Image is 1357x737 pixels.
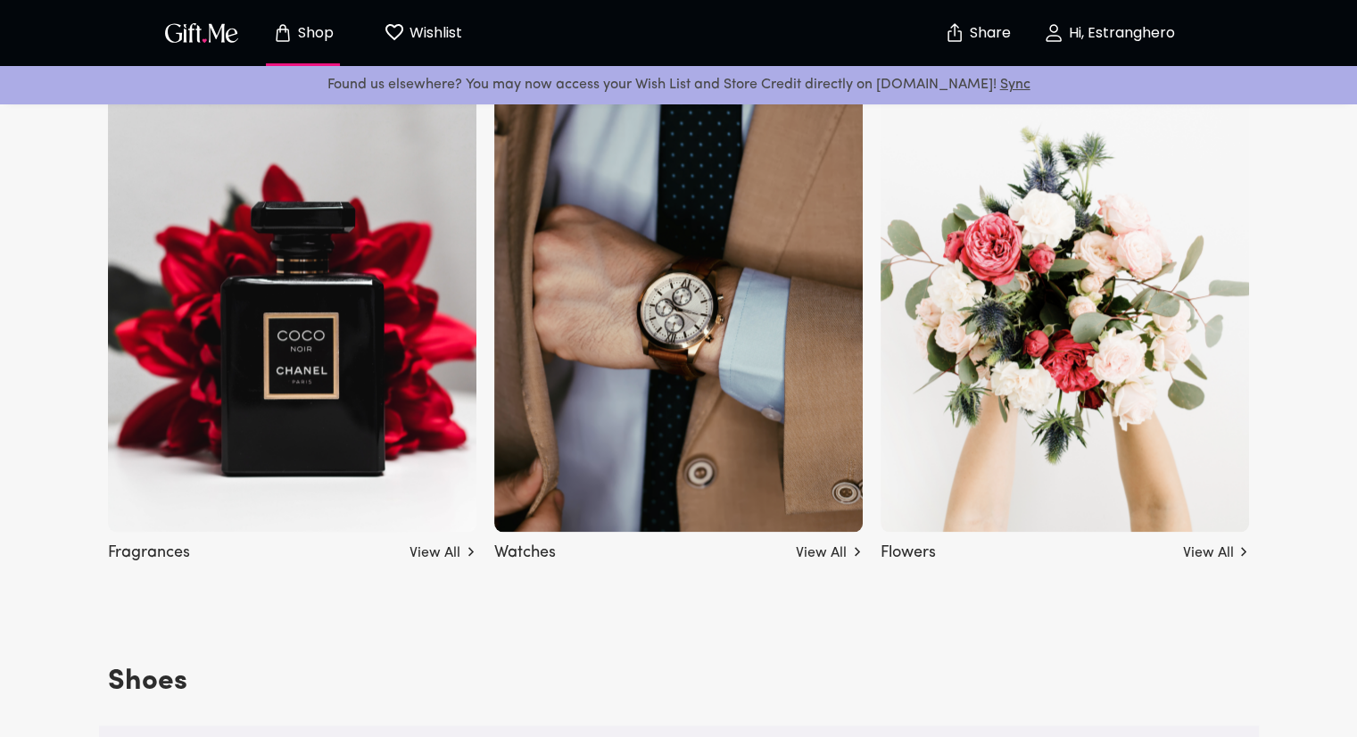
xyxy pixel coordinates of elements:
a: View All [410,535,476,564]
a: Watches [494,518,863,560]
button: GiftMe Logo [160,22,244,44]
a: Fragrances [108,518,476,560]
h5: Flowers [881,535,936,565]
p: Wishlist [405,21,462,45]
a: View All [1182,535,1249,564]
a: Sync [1000,78,1030,92]
p: Share [965,26,1011,41]
h5: Watches [494,535,556,565]
img: GiftMe Logo [161,20,242,46]
h3: Shoes [108,658,187,706]
h5: Fragrances [108,535,190,565]
p: Hi, Estranghero [1064,26,1175,41]
button: Hi, Estranghero [1020,4,1198,62]
p: Found us elsewhere? You may now access your Wish List and Store Credit directly on [DOMAIN_NAME]! [14,73,1343,96]
img: fragrances_others.png [108,32,476,532]
a: View All [796,535,863,564]
img: watches_others.png [494,32,863,532]
img: secure [944,22,965,44]
button: Share [947,2,1009,64]
a: Flowers [881,518,1249,560]
button: Store page [254,4,352,62]
p: Shop [294,26,334,41]
button: Wishlist page [374,4,472,62]
img: flowers.png [881,32,1249,532]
